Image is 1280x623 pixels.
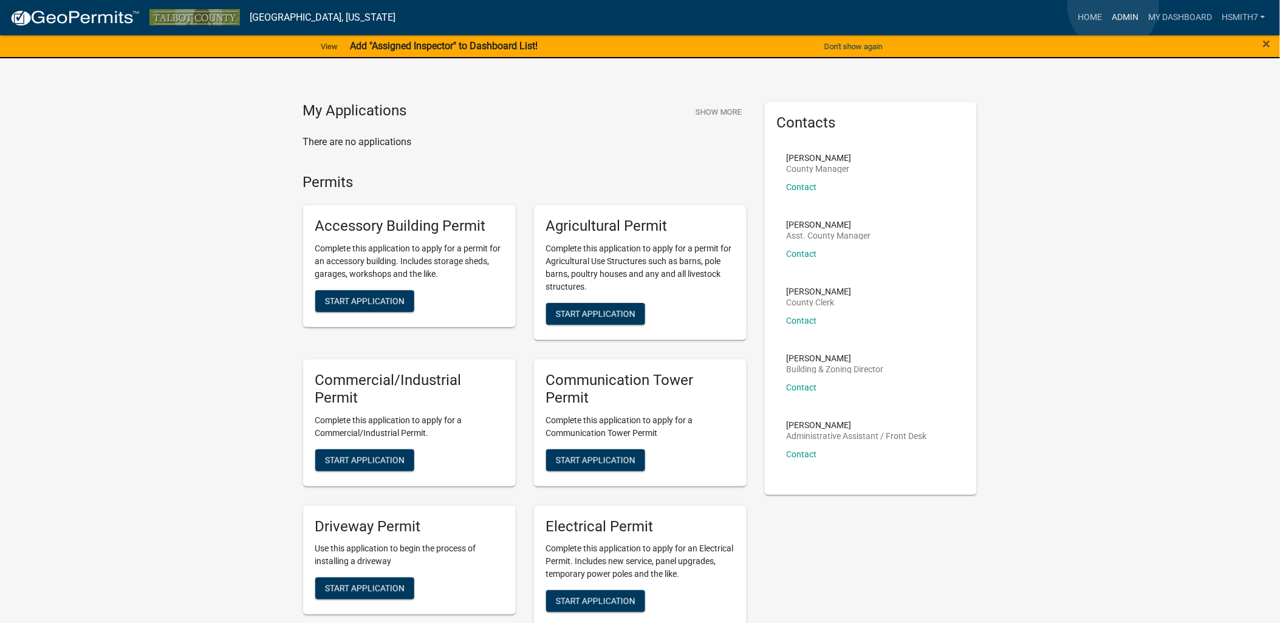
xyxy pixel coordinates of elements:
[546,303,645,325] button: Start Application
[303,135,747,149] p: There are no applications
[315,542,504,568] p: Use this application to begin the process of installing a driveway
[546,518,734,536] h5: Electrical Permit
[777,114,965,132] h5: Contacts
[787,182,817,192] a: Contact
[1263,36,1271,51] button: Close
[787,220,871,229] p: [PERSON_NAME]
[1263,35,1271,52] span: ×
[315,518,504,536] h5: Driveway Permit
[787,365,884,373] p: Building & Zoning Director
[787,432,927,440] p: Administrative Assistant / Front Desk
[556,309,635,319] span: Start Application
[1217,6,1270,29] a: hsmith7
[787,287,852,296] p: [PERSON_NAME]
[315,242,504,281] p: Complete this application to apply for a permit for an accessory building. Includes storage sheds...
[546,449,645,471] button: Start Application
[546,242,734,293] p: Complete this application to apply for a permit for Agricultural Use Structures such as barns, po...
[691,102,747,122] button: Show More
[325,584,405,593] span: Start Application
[250,7,395,28] a: [GEOGRAPHIC_DATA], [US_STATE]
[820,36,888,56] button: Don't show again
[315,290,414,312] button: Start Application
[787,249,817,259] a: Contact
[546,542,734,580] p: Complete this application to apply for an Electrical Permit. Includes new service, panel upgrades...
[315,449,414,471] button: Start Application
[546,217,734,235] h5: Agricultural Permit
[315,217,504,235] h5: Accessory Building Permit
[1143,6,1217,29] a: My Dashboard
[303,174,747,191] h4: Permits
[787,231,871,240] p: Asst. County Manager
[546,590,645,612] button: Start Application
[546,372,734,407] h5: Communication Tower Permit
[325,296,405,306] span: Start Application
[787,298,852,307] p: County Clerk
[315,577,414,599] button: Start Application
[315,372,504,407] h5: Commercial/Industrial Permit
[787,383,817,392] a: Contact
[556,596,635,606] span: Start Application
[787,421,927,429] p: [PERSON_NAME]
[1073,6,1107,29] a: Home
[315,414,504,440] p: Complete this application to apply for a Commercial/Industrial Permit.
[350,40,538,52] strong: Add "Assigned Inspector" to Dashboard List!
[546,414,734,440] p: Complete this application to apply for a Communication Tower Permit
[787,449,817,459] a: Contact
[787,165,852,173] p: County Manager
[556,455,635,465] span: Start Application
[149,9,240,26] img: Talbot County, Georgia
[787,316,817,325] a: Contact
[303,102,407,120] h4: My Applications
[1107,6,1143,29] a: Admin
[787,154,852,162] p: [PERSON_NAME]
[325,455,405,465] span: Start Application
[316,36,343,56] a: View
[787,354,884,363] p: [PERSON_NAME]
